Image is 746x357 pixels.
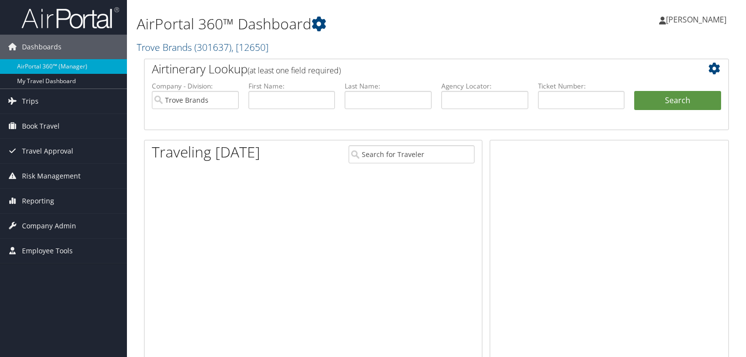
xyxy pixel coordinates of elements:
[231,41,269,54] span: , [ 12650 ]
[441,81,528,91] label: Agency Locator:
[22,189,54,213] span: Reporting
[152,61,672,77] h2: Airtinerary Lookup
[194,41,231,54] span: ( 301637 )
[248,65,341,76] span: (at least one field required)
[666,14,726,25] span: [PERSON_NAME]
[22,139,73,163] span: Travel Approval
[22,89,39,113] span: Trips
[345,81,432,91] label: Last Name:
[249,81,335,91] label: First Name:
[659,5,736,34] a: [PERSON_NAME]
[22,239,73,263] span: Employee Tools
[349,145,475,163] input: Search for Traveler
[152,81,239,91] label: Company - Division:
[137,14,537,34] h1: AirPortal 360™ Dashboard
[22,35,62,59] span: Dashboards
[634,91,721,111] button: Search
[22,114,60,138] span: Book Travel
[137,41,269,54] a: Trove Brands
[22,164,81,188] span: Risk Management
[152,142,260,162] h1: Traveling [DATE]
[538,81,625,91] label: Ticket Number:
[21,6,119,29] img: airportal-logo.png
[22,214,76,238] span: Company Admin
